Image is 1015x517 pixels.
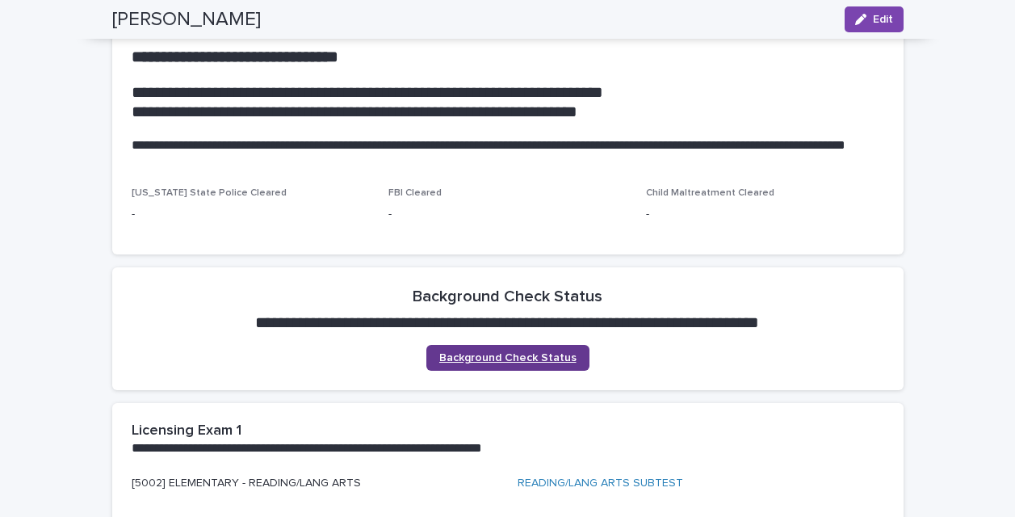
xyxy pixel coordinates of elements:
h2: Background Check Status [413,287,602,306]
a: READING/LANG ARTS SUBTEST [518,475,683,492]
h2: Licensing Exam 1 [132,422,241,440]
span: Edit [873,14,893,25]
span: [US_STATE] State Police Cleared [132,188,287,198]
p: - [132,206,370,223]
span: Background Check Status [439,352,577,364]
h2: [PERSON_NAME] [112,8,261,32]
button: Edit [845,6,904,32]
a: Background Check Status [426,345,589,371]
p: [5002] ELEMENTARY - READING/LANG ARTS [132,475,498,492]
p: - [646,206,884,223]
span: Child Maltreatment Cleared [646,188,774,198]
span: FBI Cleared [388,188,442,198]
p: - [388,206,627,223]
